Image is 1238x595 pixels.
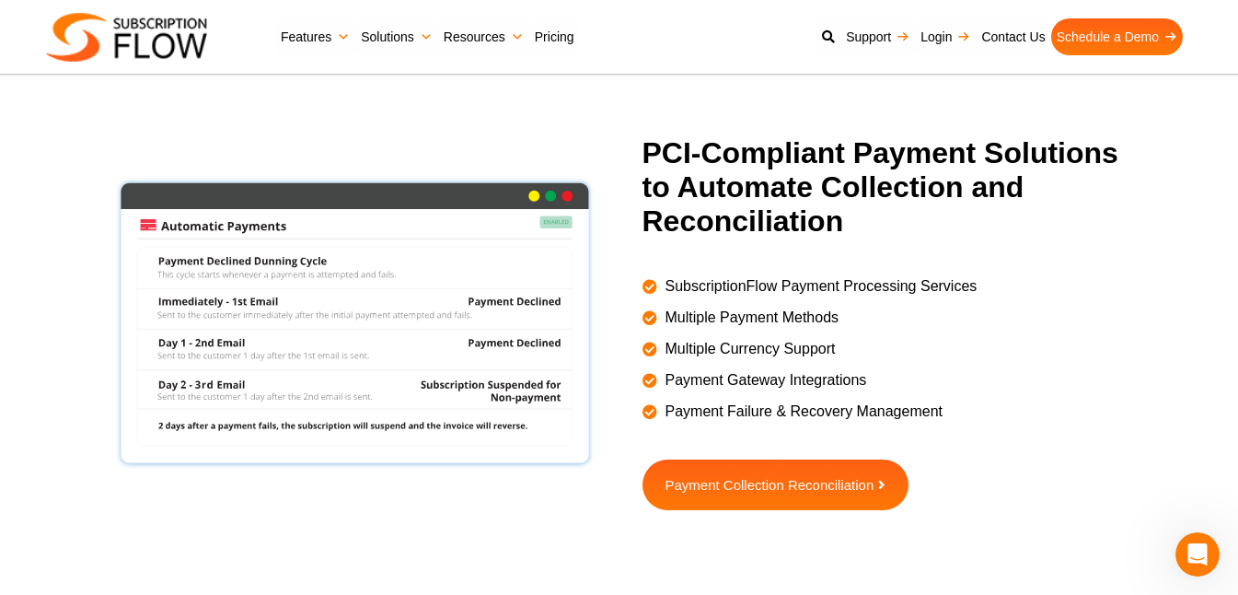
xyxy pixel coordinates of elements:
iframe: Intercom live chat [1175,532,1220,577]
img: PCI-Compliant Payment Solutions to Automate Collection and Reconciliation [113,175,596,472]
span: Multiple Currency Support [661,338,836,360]
a: Features [275,18,355,55]
h2: PCI-Compliant Payment Solutions to Automate Collection and Reconciliation [642,136,1126,238]
a: Schedule a Demo [1051,18,1183,55]
span: SubscriptionFlow Payment Processing Services [661,275,978,297]
span: Payment Collection Reconciliation [665,478,874,492]
img: Subscriptionflow [46,13,207,62]
span: Multiple Payment Methods [661,307,839,329]
a: Solutions [355,18,438,55]
a: Login [915,18,976,55]
a: Resources [438,18,529,55]
a: Payment Collection Reconciliation [642,460,909,510]
a: Pricing [529,18,580,55]
a: Contact Us [976,18,1050,55]
a: Support [840,18,915,55]
span: Payment Gateway Integrations [661,369,867,391]
span: Payment Failure & Recovery Management [661,401,943,423]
